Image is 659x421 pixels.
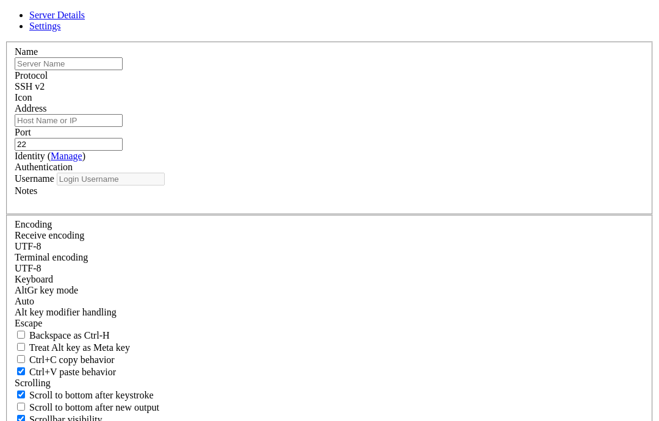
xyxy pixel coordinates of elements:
[48,151,85,161] span: ( )
[17,343,25,351] input: Treat Alt key as Meta key
[15,241,41,251] span: UTF-8
[15,70,48,81] label: Protocol
[15,354,115,365] label: Ctrl-C copies if true, send ^C to host if false. Ctrl-Shift-C sends ^C to host if true, copies if...
[15,263,41,273] span: UTF-8
[15,252,88,262] label: The default terminal encoding. ISO-2022 enables character map translations (like graphics maps). ...
[57,173,165,185] input: Login Username
[29,390,154,400] span: Scroll to bottom after keystroke
[17,355,25,363] input: Ctrl+C copy behavior
[15,342,130,353] label: Whether the Alt key acts as a Meta key or as a distinct Alt key.
[17,331,25,339] input: Backspace as Ctrl-H
[15,390,154,400] label: Whether to scroll to the bottom on any keystroke.
[15,241,644,252] div: UTF-8
[15,92,32,103] label: Icon
[15,127,31,137] label: Port
[15,263,644,274] div: UTF-8
[15,46,38,57] label: Name
[29,367,116,377] span: Ctrl+V paste behavior
[29,402,159,412] span: Scroll to bottom after new output
[15,219,52,229] label: Encoding
[17,367,25,375] input: Ctrl+V paste behavior
[15,296,34,306] span: Auto
[15,285,78,295] label: Set the expected encoding for data received from the host. If the encodings do not match, visual ...
[51,151,82,161] a: Manage
[15,81,45,92] span: SSH v2
[15,318,42,328] span: Escape
[29,21,61,31] a: Settings
[15,151,85,161] label: Identity
[29,10,85,20] a: Server Details
[15,162,73,172] label: Authentication
[15,173,54,184] label: Username
[15,318,644,329] div: Escape
[15,307,117,317] label: Controls how the Alt key is handled. Escape: Send an ESC prefix. 8-Bit: Add 128 to the typed char...
[15,296,644,307] div: Auto
[15,230,84,240] label: Set the expected encoding for data received from the host. If the encodings do not match, visual ...
[15,114,123,127] input: Host Name or IP
[29,354,115,365] span: Ctrl+C copy behavior
[15,378,51,388] label: Scrolling
[15,103,46,113] label: Address
[17,403,25,411] input: Scroll to bottom after new output
[15,330,110,340] label: If true, the backspace should send BS ('\x08', aka ^H). Otherwise the backspace key should send '...
[17,390,25,398] input: Scroll to bottom after keystroke
[15,367,116,377] label: Ctrl+V pastes if true, sends ^V to host if false. Ctrl+Shift+V sends ^V to host if true, pastes i...
[15,81,644,92] div: SSH v2
[15,402,159,412] label: Scroll to bottom after new output.
[29,342,130,353] span: Treat Alt key as Meta key
[15,185,37,196] label: Notes
[29,330,110,340] span: Backspace as Ctrl-H
[15,138,123,151] input: Port Number
[15,57,123,70] input: Server Name
[15,274,53,284] label: Keyboard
